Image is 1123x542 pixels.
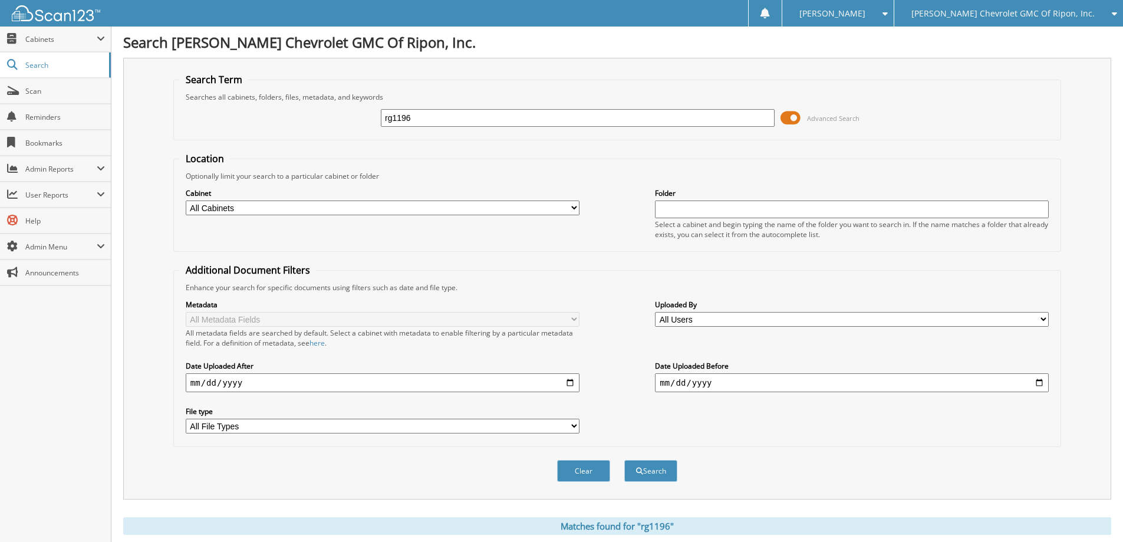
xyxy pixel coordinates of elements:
div: Optionally limit your search to a particular cabinet or folder [180,171,1055,181]
img: scan123-logo-white.svg [12,5,100,21]
a: here [309,338,325,348]
span: Reminders [25,112,105,122]
span: Advanced Search [807,114,859,123]
span: Bookmarks [25,138,105,148]
div: All metadata fields are searched by default. Select a cabinet with metadata to enable filtering b... [186,328,579,348]
span: Search [25,60,103,70]
div: Matches found for "rg1196" [123,517,1111,535]
label: Date Uploaded After [186,361,579,371]
label: Uploaded By [655,300,1049,310]
label: Cabinet [186,188,579,198]
legend: Additional Document Filters [180,264,316,277]
label: Folder [655,188,1049,198]
label: Date Uploaded Before [655,361,1049,371]
div: Searches all cabinets, folders, files, metadata, and keywords [180,92,1055,102]
span: Admin Reports [25,164,97,174]
span: Cabinets [25,34,97,44]
span: Help [25,216,105,226]
button: Search [624,460,677,482]
div: Select a cabinet and begin typing the name of the folder you want to search in. If the name match... [655,219,1049,239]
div: Enhance your search for specific documents using filters such as date and file type. [180,283,1055,293]
label: Metadata [186,300,579,310]
span: User Reports [25,190,97,200]
span: Admin Menu [25,242,97,252]
span: Scan [25,86,105,96]
label: File type [186,406,579,416]
input: end [655,373,1049,392]
span: Announcements [25,268,105,278]
span: [PERSON_NAME] [799,10,865,17]
legend: Location [180,152,230,165]
span: [PERSON_NAME] Chevrolet GMC Of Ripon, Inc. [911,10,1095,17]
input: start [186,373,579,392]
button: Clear [557,460,610,482]
h1: Search [PERSON_NAME] Chevrolet GMC Of Ripon, Inc. [123,32,1111,52]
legend: Search Term [180,73,248,86]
